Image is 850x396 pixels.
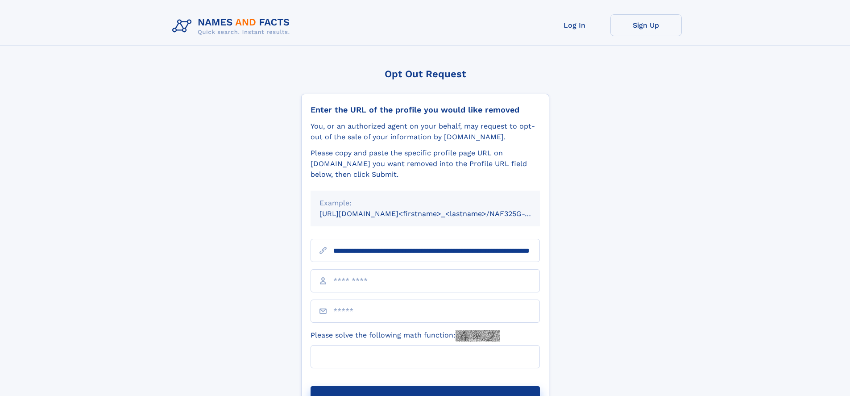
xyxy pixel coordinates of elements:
[319,198,531,208] div: Example:
[311,330,500,342] label: Please solve the following math function:
[169,14,297,38] img: Logo Names and Facts
[319,209,557,218] small: [URL][DOMAIN_NAME]<firstname>_<lastname>/NAF325G-xxxxxxxx
[311,148,540,180] div: Please copy and paste the specific profile page URL on [DOMAIN_NAME] you want removed into the Pr...
[610,14,682,36] a: Sign Up
[539,14,610,36] a: Log In
[311,105,540,115] div: Enter the URL of the profile you would like removed
[311,121,540,142] div: You, or an authorized agent on your behalf, may request to opt-out of the sale of your informatio...
[301,68,549,79] div: Opt Out Request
